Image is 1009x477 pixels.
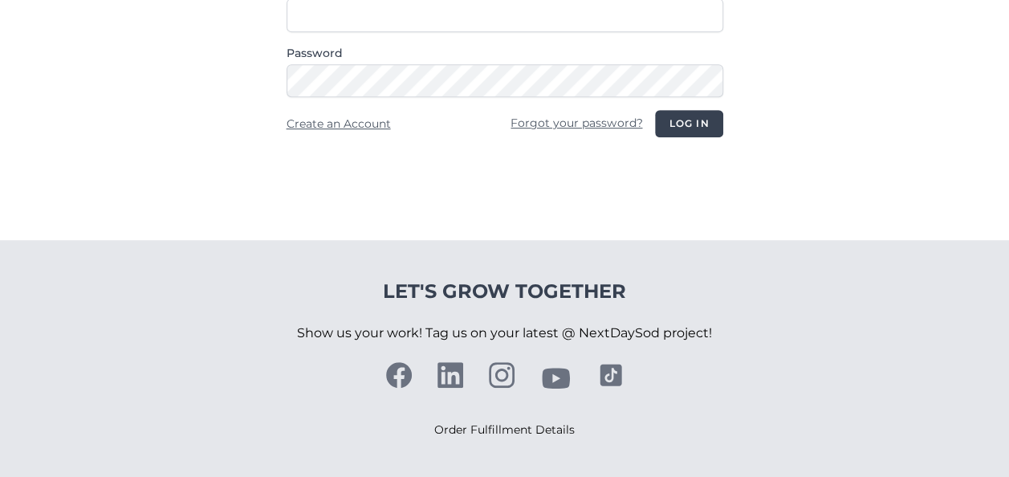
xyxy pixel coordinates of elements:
a: Forgot your password? [511,116,642,130]
a: Create an Account [287,116,391,131]
h4: Let's Grow Together [297,279,712,304]
label: Password [287,45,723,61]
button: Log in [655,110,722,137]
p: Show us your work! Tag us on your latest @ NextDaySod project! [297,304,712,362]
a: Order Fulfillment Details [434,422,575,437]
